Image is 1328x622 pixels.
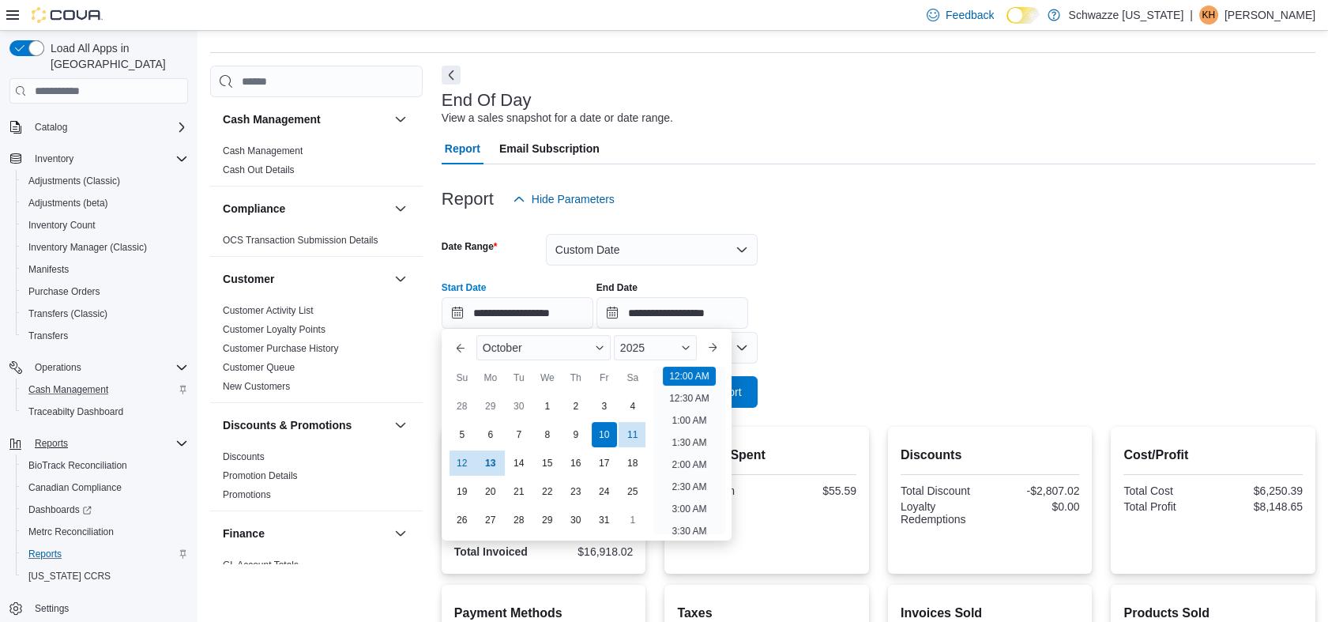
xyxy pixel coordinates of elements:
[3,432,194,454] button: Reports
[22,326,188,345] span: Transfers
[677,446,856,465] h2: Average Spent
[535,479,560,504] div: day-22
[28,330,68,342] span: Transfers
[28,241,147,254] span: Inventory Manager (Classic)
[665,477,713,496] li: 2:30 AM
[448,335,473,360] button: Previous Month
[35,121,67,134] span: Catalog
[22,194,115,213] a: Adjustments (beta)
[22,216,102,235] a: Inventory Count
[16,454,194,477] button: BioTrack Reconciliation
[535,450,560,476] div: day-15
[391,524,410,543] button: Finance
[563,394,589,419] div: day-2
[450,507,475,533] div: day-26
[16,258,194,281] button: Manifests
[28,548,62,560] span: Reports
[22,478,128,497] a: Canadian Compliance
[592,479,617,504] div: day-24
[22,326,74,345] a: Transfers
[16,281,194,303] button: Purchase Orders
[210,141,423,186] div: Cash Management
[35,602,69,615] span: Settings
[592,365,617,390] div: Fr
[1123,446,1303,465] h2: Cost/Profit
[592,450,617,476] div: day-17
[665,455,713,474] li: 2:00 AM
[450,365,475,390] div: Su
[223,304,314,317] span: Customer Activity List
[223,470,298,481] a: Promotion Details
[653,367,725,534] ul: Time
[391,110,410,129] button: Cash Management
[476,335,611,360] div: Button. Open the month selector. October is currently selected.
[993,500,1079,513] div: $0.00
[1225,6,1315,25] p: [PERSON_NAME]
[445,133,480,164] span: Report
[22,545,188,564] span: Reports
[22,545,68,564] a: Reports
[223,201,388,217] button: Compliance
[22,216,188,235] span: Inventory Count
[223,361,295,374] span: Customer Queue
[16,170,194,192] button: Adjustments (Classic)
[22,282,188,301] span: Purchase Orders
[620,450,645,476] div: day-18
[506,365,532,390] div: Tu
[563,422,589,447] div: day-9
[223,451,265,462] a: Discounts
[223,469,298,482] span: Promotion Details
[450,450,475,476] div: day-12
[22,172,126,190] a: Adjustments (Classic)
[210,301,423,402] div: Customer
[28,503,92,516] span: Dashboards
[665,433,713,452] li: 1:30 AM
[620,507,645,533] div: day-1
[223,526,388,541] button: Finance
[770,484,856,497] div: $55.59
[563,365,589,390] div: Th
[546,234,758,266] button: Custom Date
[442,91,532,110] h3: End Of Day
[22,380,115,399] a: Cash Management
[620,394,645,419] div: day-4
[223,559,299,571] span: GL Account Totals
[620,365,645,390] div: Sa
[223,234,378,247] span: OCS Transaction Submission Details
[450,394,475,419] div: day-28
[223,450,265,463] span: Discounts
[223,164,295,176] span: Cash Out Details
[223,560,299,571] a: GL Account Totals
[223,381,290,392] a: New Customers
[22,522,120,541] a: Metrc Reconciliation
[22,260,188,279] span: Manifests
[16,325,194,347] button: Transfers
[478,365,503,390] div: Mo
[22,456,134,475] a: BioTrack Reconciliation
[35,361,81,374] span: Operations
[22,402,130,421] a: Traceabilty Dashboard
[22,522,188,541] span: Metrc Reconciliation
[28,434,188,453] span: Reports
[44,40,188,72] span: Load All Apps in [GEOGRAPHIC_DATA]
[478,422,503,447] div: day-6
[16,401,194,423] button: Traceabilty Dashboard
[442,281,487,294] label: Start Date
[16,543,194,565] button: Reports
[596,297,748,329] input: Press the down key to open a popover containing a calendar.
[901,500,987,526] div: Loyalty Redemptions
[22,172,188,190] span: Adjustments (Classic)
[223,271,274,287] h3: Customer
[223,489,271,500] a: Promotions
[22,402,188,421] span: Traceabilty Dashboard
[442,240,498,253] label: Date Range
[1190,6,1193,25] p: |
[28,149,80,168] button: Inventory
[454,545,528,558] strong: Total Invoiced
[532,191,615,207] span: Hide Parameters
[16,236,194,258] button: Inventory Manager (Classic)
[535,365,560,390] div: We
[506,183,621,215] button: Hide Parameters
[442,66,461,85] button: Next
